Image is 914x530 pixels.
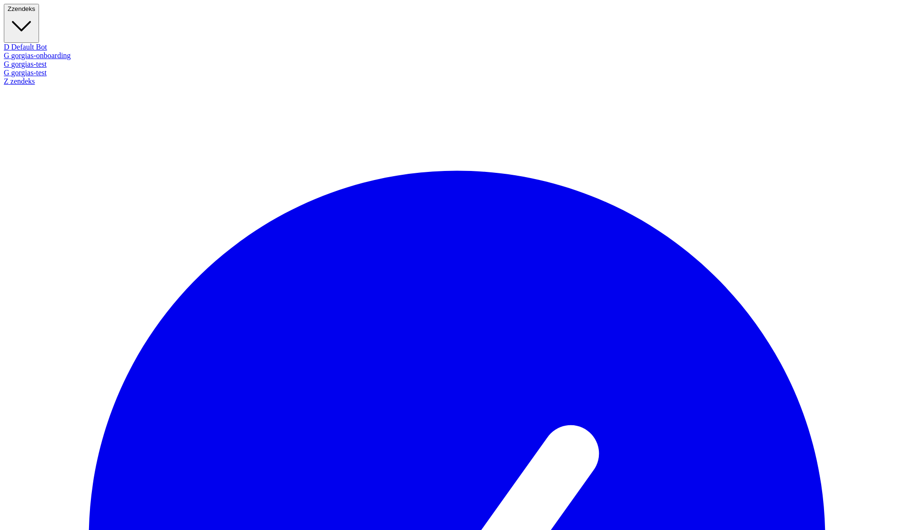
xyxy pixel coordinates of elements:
[8,5,11,12] span: Z
[4,60,910,69] div: gorgias-test
[4,69,10,77] span: G
[4,4,39,43] button: Zzendeks
[4,69,910,77] div: gorgias-test
[4,60,10,68] span: G
[4,77,9,85] span: Z
[4,43,910,51] div: Default Bot
[11,5,35,12] span: zendeks
[4,43,10,51] span: D
[4,77,910,86] div: zendeks
[4,51,910,60] div: gorgias-onboarding
[4,51,10,60] span: G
